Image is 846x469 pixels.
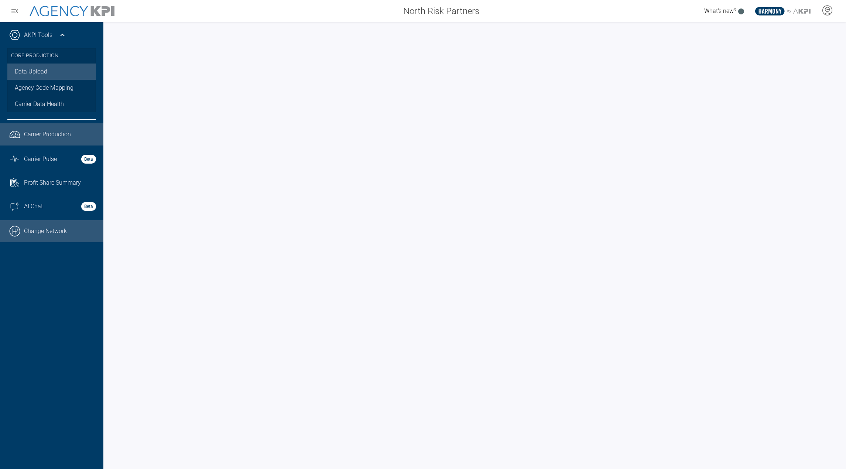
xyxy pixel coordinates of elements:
a: Agency Code Mapping [7,80,96,96]
span: Profit Share Summary [24,178,81,187]
a: Data Upload [7,64,96,80]
span: Carrier Data Health [15,100,64,109]
span: What's new? [704,7,736,14]
span: AI Chat [24,202,43,211]
h3: Core Production [11,48,92,64]
strong: Beta [81,155,96,164]
img: AgencyKPI [30,6,114,17]
span: Carrier Production [24,130,71,139]
span: North Risk Partners [403,4,479,18]
strong: Beta [81,202,96,211]
a: Carrier Data Health [7,96,96,112]
span: Carrier Pulse [24,155,57,164]
a: AKPI Tools [24,31,52,40]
